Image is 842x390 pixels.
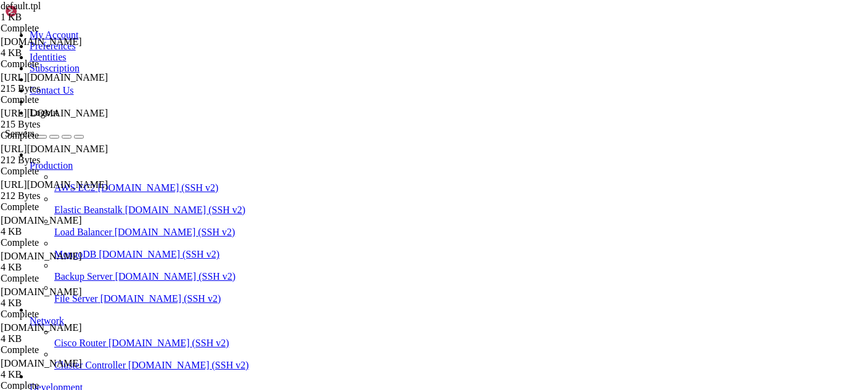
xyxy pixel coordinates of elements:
div: 4 KB [1,333,115,344]
span: main.cf [1,286,115,309]
div: Complete [1,59,115,70]
span: main.cf [1,358,115,380]
div: Complete [1,166,115,177]
span: main.cf [1,322,115,344]
div: 212 Bytes [1,155,115,166]
div: 212 Bytes [1,190,115,201]
span: [DOMAIN_NAME] [1,251,82,261]
span: [URL][DOMAIN_NAME] [1,108,108,118]
div: Complete [1,94,115,105]
span: [DOMAIN_NAME] [1,215,82,225]
span: [URL][DOMAIN_NAME] [1,144,108,154]
div: 215 Bytes [1,83,115,94]
div: Complete [1,273,115,284]
div: Complete [1,237,115,248]
span: main.cf [1,251,115,273]
span: [URL][DOMAIN_NAME] [1,72,108,83]
span: [DOMAIN_NAME] [1,358,82,368]
span: [DOMAIN_NAME] [1,286,82,297]
div: 4 KB [1,298,115,309]
span: mysql-virtual_vacation.cf [1,144,115,166]
div: 1 KB [1,12,115,23]
div: 215 Bytes [1,119,115,130]
span: main.cf [1,215,115,237]
span: default.tpl [1,1,41,11]
span: [DOMAIN_NAME] [1,322,82,333]
span: [URL][DOMAIN_NAME] [1,179,108,190]
div: 4 KB [1,369,115,380]
div: Complete [1,130,115,141]
span: mysql-virtual_vacation.cf [1,179,115,201]
div: Complete [1,344,115,355]
span: mysql-virtual_vacation.cf [1,72,115,94]
span: main.cf [1,36,115,59]
span: default.tpl [1,1,115,23]
div: Complete [1,201,115,213]
div: Complete [1,309,115,320]
span: mysql-virtual_vacation.cf [1,108,115,130]
span: [DOMAIN_NAME] [1,36,82,47]
div: 4 KB [1,47,115,59]
div: 4 KB [1,262,115,273]
div: 4 KB [1,226,115,237]
div: Complete [1,23,115,34]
